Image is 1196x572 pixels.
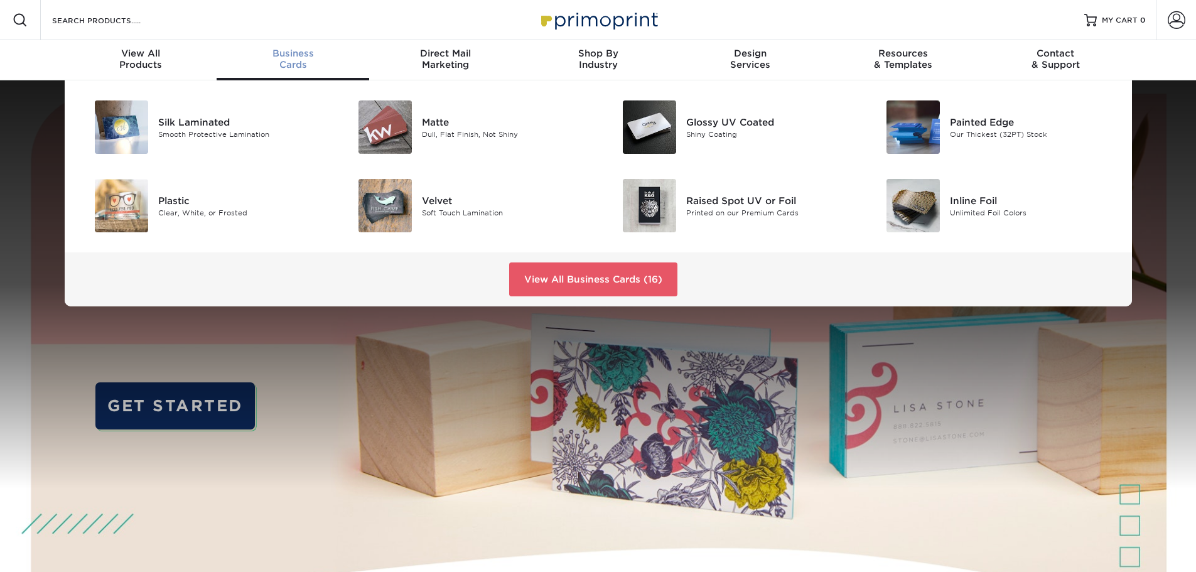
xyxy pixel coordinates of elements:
div: Printed on our Premium Cards [686,207,853,218]
div: Our Thickest (32PT) Stock [950,129,1116,139]
div: Silk Laminated [158,115,325,129]
div: Products [65,48,217,70]
img: Velvet Business Cards [358,179,412,232]
div: Industry [522,48,674,70]
div: Raised Spot UV or Foil [686,193,853,207]
div: Clear, White, or Frosted [158,207,325,218]
div: Matte [422,115,588,129]
a: BusinessCards [217,40,369,80]
img: Painted Edge Business Cards [886,100,940,154]
img: Silk Laminated Business Cards [95,100,148,154]
div: Smooth Protective Lamination [158,129,325,139]
div: Glossy UV Coated [686,115,853,129]
img: Glossy UV Coated Business Cards [623,100,676,154]
a: Shop ByIndustry [522,40,674,80]
a: Velvet Business Cards Velvet Soft Touch Lamination [343,174,589,237]
span: MY CART [1102,15,1138,26]
div: Dull, Flat Finish, Not Shiny [422,129,588,139]
a: Painted Edge Business Cards Painted Edge Our Thickest (32PT) Stock [871,95,1117,159]
div: & Templates [827,48,979,70]
a: View AllProducts [65,40,217,80]
div: Inline Foil [950,193,1116,207]
a: Direct MailMarketing [369,40,522,80]
div: Unlimited Foil Colors [950,207,1116,218]
img: Primoprint [536,6,661,33]
a: Plastic Business Cards Plastic Clear, White, or Frosted [80,174,325,237]
img: Inline Foil Business Cards [886,179,940,232]
img: Plastic Business Cards [95,179,148,232]
div: Painted Edge [950,115,1116,129]
a: Inline Foil Business Cards Inline Foil Unlimited Foil Colors [871,174,1117,237]
a: Contact& Support [979,40,1132,80]
span: Direct Mail [369,48,522,59]
div: & Support [979,48,1132,70]
div: Cards [217,48,369,70]
a: Matte Business Cards Matte Dull, Flat Finish, Not Shiny [343,95,589,159]
div: Shiny Coating [686,129,853,139]
div: Plastic [158,193,325,207]
img: Matte Business Cards [358,100,412,154]
div: Services [674,48,827,70]
a: Silk Laminated Business Cards Silk Laminated Smooth Protective Lamination [80,95,325,159]
span: Contact [979,48,1132,59]
a: Glossy UV Coated Business Cards Glossy UV Coated Shiny Coating [608,95,853,159]
span: Design [674,48,827,59]
a: DesignServices [674,40,827,80]
img: Raised Spot UV or Foil Business Cards [623,179,676,232]
a: Resources& Templates [827,40,979,80]
span: Resources [827,48,979,59]
span: Shop By [522,48,674,59]
span: View All [65,48,217,59]
div: Soft Touch Lamination [422,207,588,218]
span: Business [217,48,369,59]
div: Marketing [369,48,522,70]
input: SEARCH PRODUCTS..... [51,13,173,28]
a: Raised Spot UV or Foil Business Cards Raised Spot UV or Foil Printed on our Premium Cards [608,174,853,237]
a: View All Business Cards (16) [509,262,677,296]
div: Velvet [422,193,588,207]
span: 0 [1140,16,1146,24]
